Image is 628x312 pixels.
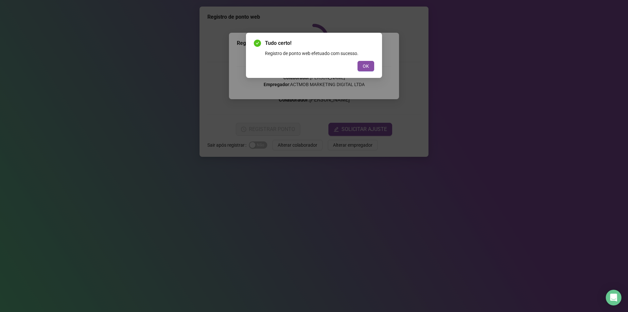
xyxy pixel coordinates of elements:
span: OK [363,63,369,70]
span: check-circle [254,40,261,47]
span: Tudo certo! [265,39,374,47]
div: Registro de ponto web efetuado com sucesso. [265,50,374,57]
div: Open Intercom Messenger [606,290,621,305]
button: OK [358,61,374,71]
